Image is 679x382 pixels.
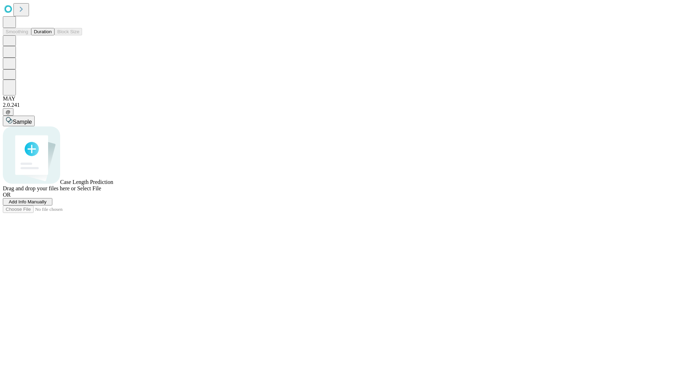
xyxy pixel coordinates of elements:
[3,185,76,191] span: Drag and drop your files here or
[3,198,52,206] button: Add Info Manually
[3,102,676,108] div: 2.0.241
[9,199,47,204] span: Add Info Manually
[3,28,31,35] button: Smoothing
[3,108,13,116] button: @
[3,95,676,102] div: MAY
[60,179,113,185] span: Case Length Prediction
[13,119,32,125] span: Sample
[31,28,54,35] button: Duration
[3,116,35,126] button: Sample
[54,28,82,35] button: Block Size
[6,109,11,115] span: @
[77,185,101,191] span: Select File
[3,192,11,198] span: OR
